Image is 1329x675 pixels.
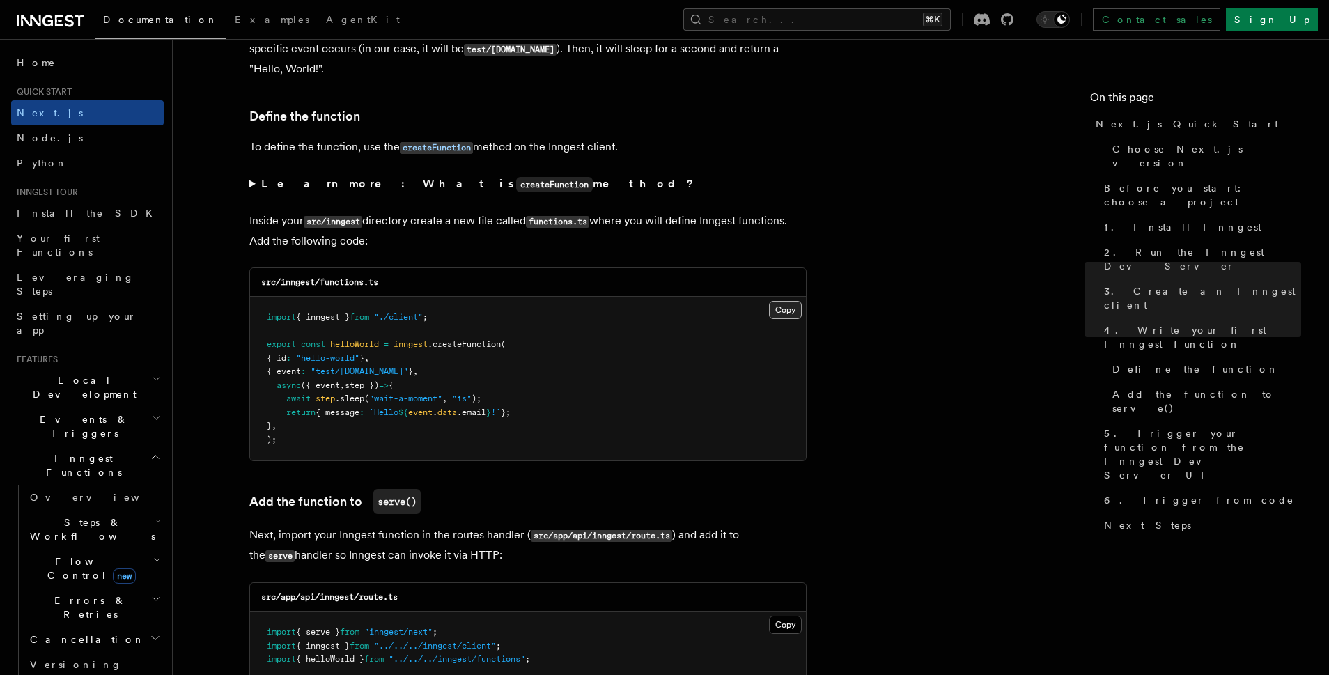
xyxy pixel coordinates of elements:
span: 1. Install Inngest [1104,220,1261,234]
code: createFunction [516,177,593,192]
span: , [272,421,277,430]
span: Next.js Quick Start [1096,117,1278,131]
span: Node.js [17,132,83,143]
span: import [267,641,296,651]
code: test/[DOMAIN_NAME] [464,44,557,56]
span: "../../../inngest/client" [374,641,496,651]
span: ; [423,312,428,322]
span: Local Development [11,373,152,401]
span: { helloWorld } [296,654,364,664]
span: AgentKit [326,14,400,25]
span: export [267,339,296,349]
span: data [437,408,457,417]
span: ( [501,339,506,349]
code: src/app/api/inngest/route.ts [531,530,672,542]
span: ); [472,394,481,403]
span: Add the function to serve() [1112,387,1301,415]
strong: Learn more: What is method? [261,177,697,190]
a: Sign Up [1226,8,1318,31]
span: 2. Run the Inngest Dev Server [1104,245,1301,273]
span: ); [267,435,277,444]
span: import [267,627,296,637]
code: src/inngest/functions.ts [261,277,378,287]
span: { inngest } [296,312,350,322]
span: 3. Create an Inngest client [1104,284,1301,312]
span: Leveraging Steps [17,272,134,297]
span: Overview [30,492,173,503]
a: Overview [24,485,164,510]
button: Copy [769,301,802,319]
span: } [267,421,272,430]
span: : [286,353,291,363]
span: => [379,380,389,390]
span: inngest [394,339,428,349]
a: Choose Next.js version [1107,137,1301,176]
span: { serve } [296,627,340,637]
button: Flow Controlnew [24,549,164,588]
a: Leveraging Steps [11,265,164,304]
span: : [359,408,364,417]
a: Python [11,150,164,176]
a: Examples [226,4,318,38]
button: Cancellation [24,627,164,652]
span: "inngest/next" [364,627,433,637]
span: helloWorld [330,339,379,349]
a: Install the SDK [11,201,164,226]
span: import [267,312,296,322]
a: Home [11,50,164,75]
span: Flow Control [24,554,153,582]
span: "wait-a-moment" [369,394,442,403]
span: Next Steps [1104,518,1191,532]
p: To define the function, use the method on the Inngest client. [249,137,807,157]
h4: On this page [1090,89,1301,111]
span: Cancellation [24,633,145,646]
button: Steps & Workflows [24,510,164,549]
kbd: ⌘K [923,13,942,26]
a: 6. Trigger from code [1098,488,1301,513]
span: Versioning [30,659,122,670]
span: from [364,654,384,664]
button: Local Development [11,368,164,407]
a: Define the function [1107,357,1301,382]
span: Define the function [1112,362,1279,376]
span: 4. Write your first Inngest function [1104,323,1301,351]
button: Toggle dark mode [1036,11,1070,28]
a: AgentKit [318,4,408,38]
code: src/inngest [304,216,362,228]
span: . [433,408,437,417]
button: Copy [769,616,802,634]
span: Inngest Functions [11,451,150,479]
span: .sleep [335,394,364,403]
p: Next, import your Inngest function in the routes handler ( ) and add it to the handler so Inngest... [249,525,807,566]
span: .createFunction [428,339,501,349]
span: Home [17,56,56,70]
span: Choose Next.js version [1112,142,1301,170]
span: Events & Triggers [11,412,152,440]
span: = [384,339,389,349]
span: ; [433,627,437,637]
span: } [408,366,413,376]
button: Events & Triggers [11,407,164,446]
code: serve() [373,489,421,514]
span: , [340,380,345,390]
code: createFunction [400,142,473,154]
span: { inngest } [296,641,350,651]
span: { event [267,366,301,376]
a: Define the function [249,107,360,126]
a: Add the function toserve() [249,489,421,514]
a: 3. Create an Inngest client [1098,279,1301,318]
a: Next.js Quick Start [1090,111,1301,137]
span: event [408,408,433,417]
span: "./client" [374,312,423,322]
button: Inngest Functions [11,446,164,485]
span: step }) [345,380,379,390]
span: from [340,627,359,637]
span: , [364,353,369,363]
a: 5. Trigger your function from the Inngest Dev Server UI [1098,421,1301,488]
span: Errors & Retries [24,593,151,621]
span: return [286,408,316,417]
span: Inngest tour [11,187,78,198]
span: { id [267,353,286,363]
span: Steps & Workflows [24,515,155,543]
span: import [267,654,296,664]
